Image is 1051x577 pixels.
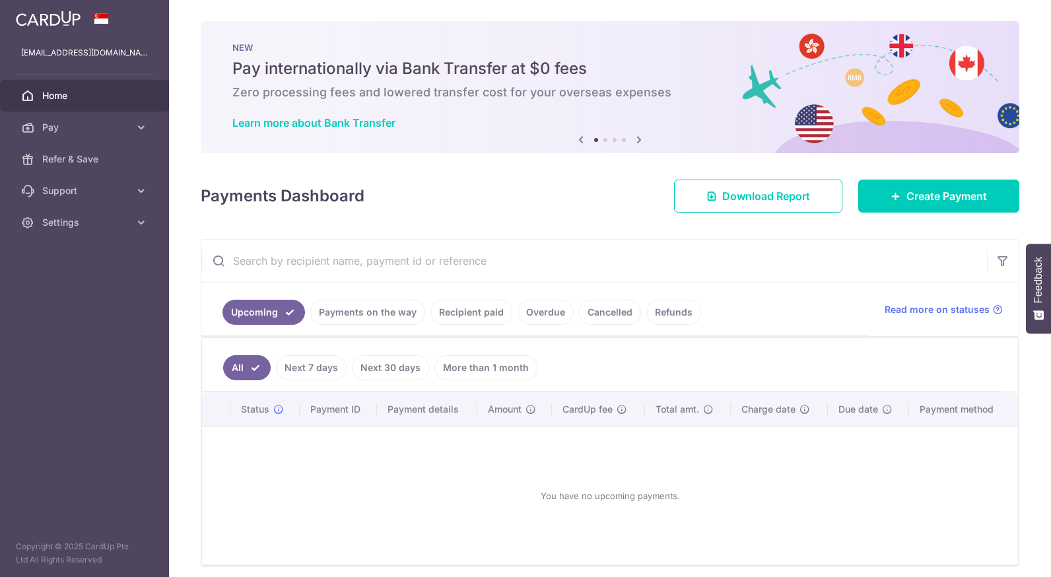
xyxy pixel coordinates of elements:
[430,300,512,325] a: Recipient paid
[310,300,425,325] a: Payments on the way
[42,216,129,229] span: Settings
[741,403,796,416] span: Charge date
[241,403,269,416] span: Status
[906,188,987,204] span: Create Payment
[42,184,129,197] span: Support
[232,116,395,129] a: Learn more about Bank Transfer
[1026,244,1051,333] button: Feedback - Show survey
[885,303,990,316] span: Read more on statuses
[722,188,810,204] span: Download Report
[42,89,129,102] span: Home
[201,184,364,208] h4: Payments Dashboard
[42,121,129,134] span: Pay
[518,300,574,325] a: Overdue
[201,21,1019,153] img: Bank transfer banner
[909,392,1018,426] th: Payment method
[218,438,1002,554] div: You have no upcoming payments.
[232,42,988,53] p: NEW
[232,85,988,100] h6: Zero processing fees and lowered transfer cost for your overseas expenses
[434,355,537,380] a: More than 1 month
[646,300,701,325] a: Refunds
[201,240,987,282] input: Search by recipient name, payment id or reference
[674,180,842,213] a: Download Report
[222,300,305,325] a: Upcoming
[276,355,347,380] a: Next 7 days
[838,403,878,416] span: Due date
[223,355,271,380] a: All
[1033,257,1044,303] span: Feedback
[488,403,522,416] span: Amount
[562,403,613,416] span: CardUp fee
[42,153,129,166] span: Refer & Save
[377,392,477,426] th: Payment details
[300,392,377,426] th: Payment ID
[885,303,1003,316] a: Read more on statuses
[579,300,641,325] a: Cancelled
[656,403,699,416] span: Total amt.
[858,180,1019,213] a: Create Payment
[352,355,429,380] a: Next 30 days
[232,58,988,79] h5: Pay internationally via Bank Transfer at $0 fees
[21,46,148,59] p: [EMAIL_ADDRESS][DOMAIN_NAME]
[16,11,81,26] img: CardUp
